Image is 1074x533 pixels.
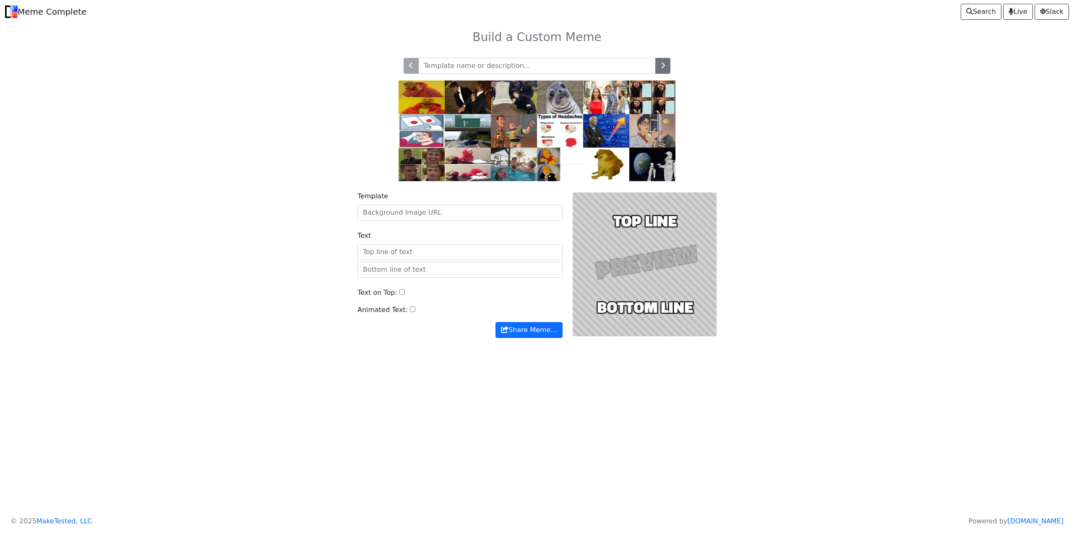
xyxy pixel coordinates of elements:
[537,81,583,114] img: ams.jpg
[1035,4,1069,20] a: Slack
[445,81,491,114] img: slap.jpg
[629,81,675,114] img: gru.jpg
[491,148,537,181] img: pool.jpg
[357,205,563,221] input: Background Image URL
[5,5,18,18] img: Meme Complete
[357,244,563,260] input: Top line of text
[357,191,388,201] label: Template
[399,81,445,114] img: drake.jpg
[445,148,491,181] img: elmo.jpg
[357,288,397,298] label: Text on Top:
[1003,4,1033,20] a: Live
[537,148,583,181] img: pooh.jpg
[583,81,629,114] img: db.jpg
[966,7,996,17] span: Search
[357,305,408,315] label: Animated Text:
[495,322,563,338] button: Share Meme…
[537,114,583,148] img: headaches.jpg
[961,4,1001,20] a: Search
[1007,517,1064,525] a: [DOMAIN_NAME]
[491,81,537,114] img: grave.jpg
[357,231,371,241] label: Text
[583,148,629,181] img: cheems.jpg
[36,517,92,525] a: MakeTested, LLC
[629,148,675,181] img: astronaut.jpg
[10,516,92,526] p: © 2025
[1009,7,1027,17] span: Live
[1040,7,1064,17] span: Slack
[399,148,445,181] img: right.jpg
[491,114,537,148] img: buzz.jpg
[5,3,86,20] a: Meme Complete
[583,114,629,148] img: stonks.jpg
[629,114,675,148] img: pigeon.jpg
[418,58,656,74] input: Template name or description...
[265,30,809,44] h3: Build a Custom Meme
[357,262,563,278] input: Bottom line of text
[969,516,1064,526] p: Powered by
[399,114,445,148] img: ds.jpg
[445,114,491,148] img: exit.jpg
